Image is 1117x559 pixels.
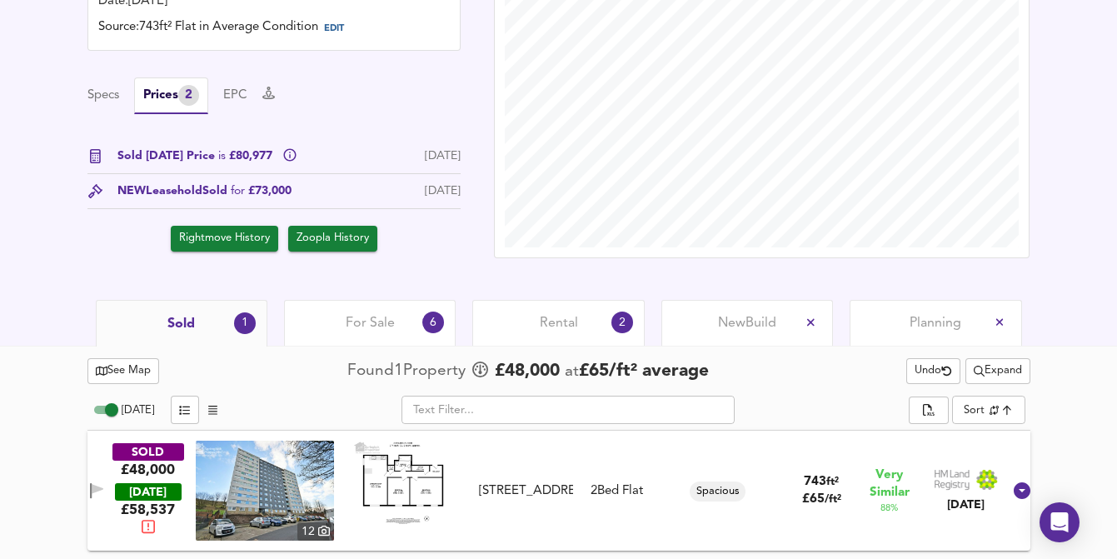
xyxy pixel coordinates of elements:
button: See Map [87,358,160,384]
span: Rental [540,314,578,332]
button: Rightmove History [171,226,278,252]
img: property thumbnail [196,441,334,541]
span: Zoopla History [297,229,369,248]
span: £ 48,000 [495,359,560,384]
span: For Sale [346,314,395,332]
div: 6 [422,312,444,333]
span: £ 58,537 [121,501,175,539]
span: EDIT [324,24,344,33]
div: 12 [297,522,334,541]
div: 2 [611,312,633,333]
span: Expand [974,362,1022,381]
span: New Build [718,314,776,332]
div: Open Intercom Messenger [1040,502,1080,542]
span: Rightmove History [179,229,270,248]
span: 743 [804,476,826,488]
div: Sort [952,396,1025,424]
span: is [218,150,226,162]
button: Specs [87,87,119,105]
span: Spacious [690,484,745,499]
span: Undo [915,362,952,381]
button: Prices2 [134,77,208,114]
span: Sold £73,000 [202,182,292,200]
img: Land Registry [934,469,999,491]
img: Floorplan [353,441,453,524]
div: NEW Leasehold [117,182,292,200]
span: at [565,364,579,380]
div: [DATE] [425,182,461,200]
div: £48,000 [121,461,175,479]
a: property thumbnail 12 [196,441,334,541]
div: 2 [178,85,199,106]
span: Sold [167,315,195,333]
span: £ 65 [802,493,841,506]
div: [STREET_ADDRESS] [479,482,573,500]
div: 1 [234,312,256,334]
span: / ft² [825,494,841,505]
button: Expand [965,358,1030,384]
div: Source: 743ft² Flat in Average Condition [98,18,450,40]
div: [DATE] [425,147,461,165]
div: [DATE] [115,483,182,501]
svg: Show Details [1012,481,1032,501]
span: Planning [910,314,961,332]
span: Very Similar [870,467,910,502]
span: for [231,185,245,197]
span: Sold [DATE] Price £80,977 [117,147,276,165]
div: SOLD [112,443,184,461]
span: ft² [826,477,839,487]
button: EPC [223,87,247,105]
button: Zoopla History [288,226,377,252]
span: See Map [96,362,152,381]
span: 88 % [880,502,898,515]
input: Text Filter... [401,396,735,424]
span: [DATE] [122,405,154,416]
span: £ 65 / ft² average [579,362,709,380]
div: split button [965,358,1030,384]
div: Sort [964,402,985,418]
div: Found 1 Propert y [347,360,470,382]
div: Spacious [690,482,745,502]
div: split button [909,397,949,425]
div: SOLD£48,000 [DATE]£58,537property thumbnail 12 Floorplan[STREET_ADDRESS]2Bed FlatSpacious743ft²£6... [87,431,1030,551]
button: Undo [906,358,960,384]
div: Prices [143,85,199,106]
div: [DATE] [934,497,999,513]
div: 2 Bed Flat [591,482,643,500]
